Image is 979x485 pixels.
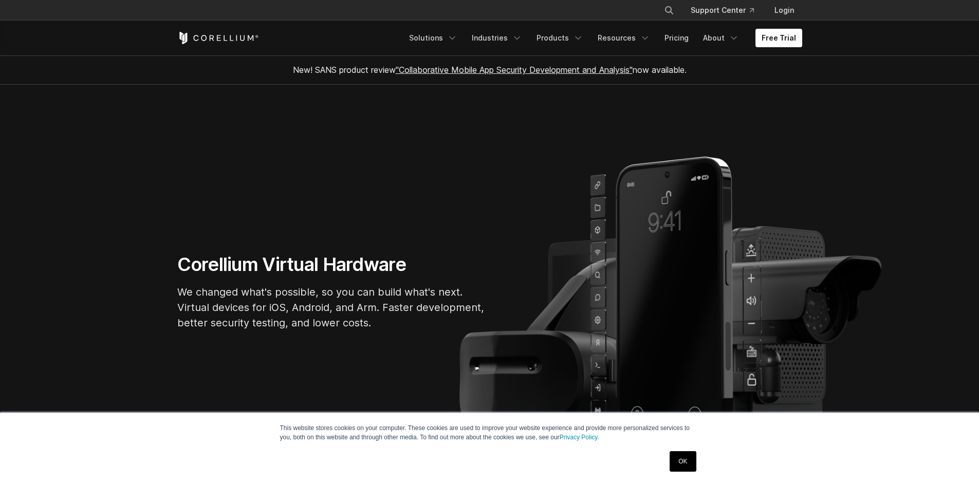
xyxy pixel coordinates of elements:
[403,29,802,47] div: Navigation Menu
[592,29,656,47] a: Resources
[755,29,802,47] a: Free Trial
[177,284,486,331] p: We changed what's possible, so you can build what's next. Virtual devices for iOS, Android, and A...
[293,65,687,75] span: New! SANS product review now available.
[280,423,699,442] p: This website stores cookies on your computer. These cookies are used to improve your website expe...
[697,29,745,47] a: About
[403,29,464,47] a: Solutions
[652,1,802,20] div: Navigation Menu
[530,29,589,47] a: Products
[766,1,802,20] a: Login
[466,29,528,47] a: Industries
[177,32,259,44] a: Corellium Home
[682,1,762,20] a: Support Center
[560,434,599,441] a: Privacy Policy.
[177,253,486,276] h1: Corellium Virtual Hardware
[670,451,696,472] a: OK
[660,1,678,20] button: Search
[658,29,695,47] a: Pricing
[396,65,633,75] a: "Collaborative Mobile App Security Development and Analysis"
